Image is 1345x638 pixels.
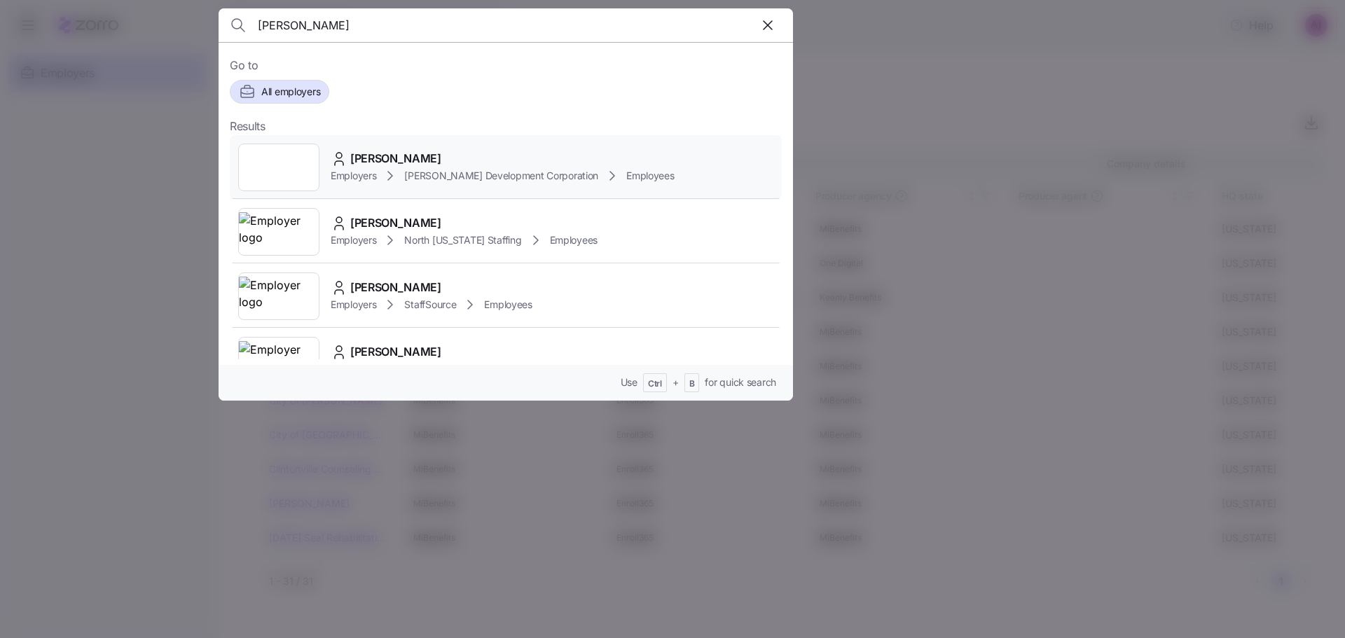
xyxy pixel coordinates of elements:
img: Employer logo [239,341,319,380]
span: Employees [484,298,532,312]
span: Results [230,118,265,135]
span: [PERSON_NAME] [350,343,441,361]
span: + [672,375,679,389]
span: [PERSON_NAME] Development Corporation [404,169,598,183]
span: Use [621,375,637,389]
span: [PERSON_NAME] [350,214,441,232]
img: Employer logo [239,277,319,316]
span: Ctrl [648,378,662,390]
img: Employer logo [239,212,319,251]
span: Go to [230,57,782,74]
span: North [US_STATE] Staffing [404,233,521,247]
span: B [689,378,695,390]
span: [PERSON_NAME] [350,279,441,296]
button: All employers [230,80,329,104]
span: All employers [261,85,320,99]
span: Employers [331,233,376,247]
span: [PERSON_NAME] [350,150,441,167]
span: for quick search [705,375,776,389]
span: Employees [626,169,674,183]
span: Employees [550,233,598,247]
span: Employers [331,169,376,183]
span: StaffSource [404,298,456,312]
span: Employers [331,298,376,312]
